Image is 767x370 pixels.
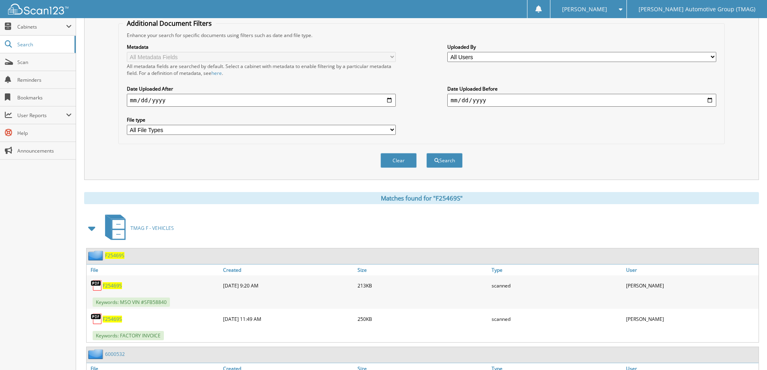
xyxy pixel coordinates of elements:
[17,147,72,154] span: Announcements
[93,298,170,307] span: Keywords: MSO VIN #SFB58840
[447,43,716,50] label: Uploaded By
[356,277,490,294] div: 213KB
[127,94,396,107] input: start
[490,311,624,327] div: scanned
[624,265,759,275] a: User
[105,252,124,259] a: F25469S
[17,76,72,83] span: Reminders
[562,7,607,12] span: [PERSON_NAME]
[221,311,356,327] div: [DATE] 11:49 AM
[87,265,221,275] a: File
[447,94,716,107] input: end
[88,250,105,260] img: folder2.png
[356,265,490,275] a: Size
[91,313,103,325] img: PDF.png
[221,265,356,275] a: Created
[127,43,396,50] label: Metadata
[356,311,490,327] div: 250KB
[426,153,463,168] button: Search
[100,212,174,244] a: TMAG F - VEHICLES
[17,59,72,66] span: Scan
[17,112,66,119] span: User Reports
[105,351,125,358] a: 6000532
[130,225,174,232] span: TMAG F - VEHICLES
[127,116,396,123] label: File type
[624,311,759,327] div: [PERSON_NAME]
[17,41,70,48] span: Search
[127,63,396,76] div: All metadata fields are searched by default. Select a cabinet with metadata to enable filtering b...
[17,94,72,101] span: Bookmarks
[221,277,356,294] div: [DATE] 9:20 AM
[93,331,164,340] span: Keywords: FACTORY INVOICE
[490,277,624,294] div: scanned
[123,19,216,28] legend: Additional Document Filters
[211,70,222,76] a: here
[624,277,759,294] div: [PERSON_NAME]
[127,85,396,92] label: Date Uploaded After
[639,7,755,12] span: [PERSON_NAME] Automotive Group (TMAG)
[123,32,720,39] div: Enhance your search for specific documents using filters such as date and file type.
[84,192,759,204] div: Matches found for "F25469S"
[88,349,105,359] img: folder2.png
[103,316,122,322] a: F25469S
[490,265,624,275] a: Type
[727,331,767,370] iframe: Chat Widget
[17,130,72,136] span: Help
[8,4,68,14] img: scan123-logo-white.svg
[103,282,122,289] a: F25469S
[91,279,103,291] img: PDF.png
[447,85,716,92] label: Date Uploaded Before
[17,23,66,30] span: Cabinets
[380,153,417,168] button: Clear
